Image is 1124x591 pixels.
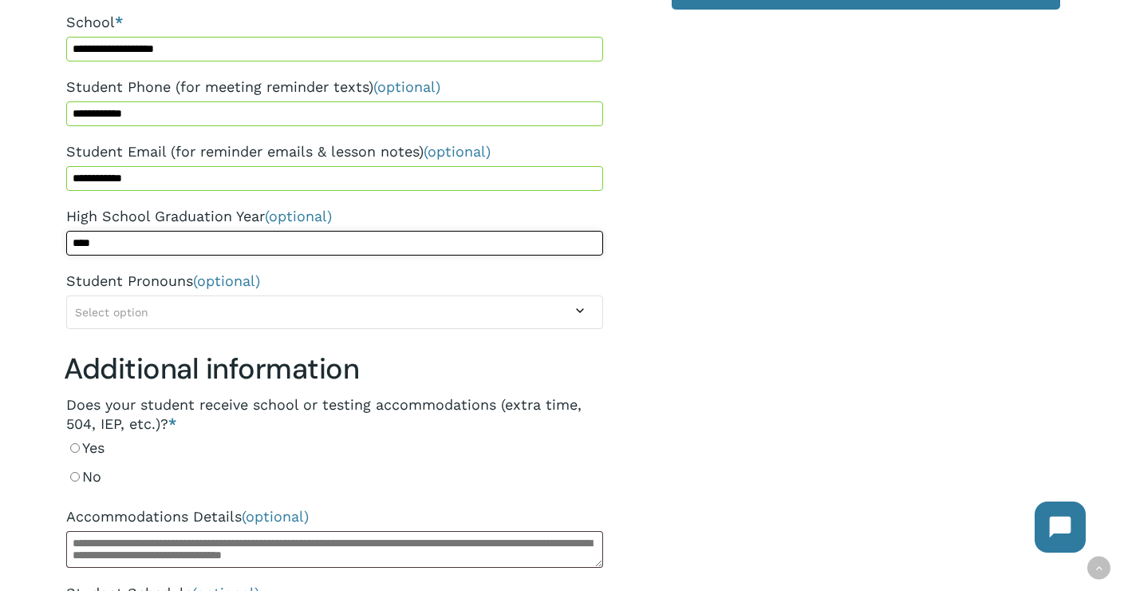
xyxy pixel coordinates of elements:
label: Accommodations Details [66,502,603,531]
h3: Additional information [64,351,605,387]
label: Student Email (for reminder emails & lesson notes) [66,137,603,166]
span: (optional) [265,208,332,224]
label: School [66,8,603,37]
legend: Does your student receive school or testing accommodations (extra time, 504, IEP, etc.)? [66,395,603,434]
span: (optional) [373,78,440,95]
label: Yes [66,434,603,462]
input: No [70,472,80,482]
input: Yes [70,443,80,453]
span: (optional) [242,508,309,525]
iframe: Chatbot [1019,486,1102,569]
span: (optional) [193,272,260,289]
label: Student Phone (for meeting reminder texts) [66,73,603,101]
abbr: required [168,415,176,432]
label: High School Graduation Year [66,202,603,231]
label: No [66,462,603,491]
span: (optional) [424,143,491,160]
span: Select option [75,306,148,319]
label: Student Pronouns [66,267,603,295]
